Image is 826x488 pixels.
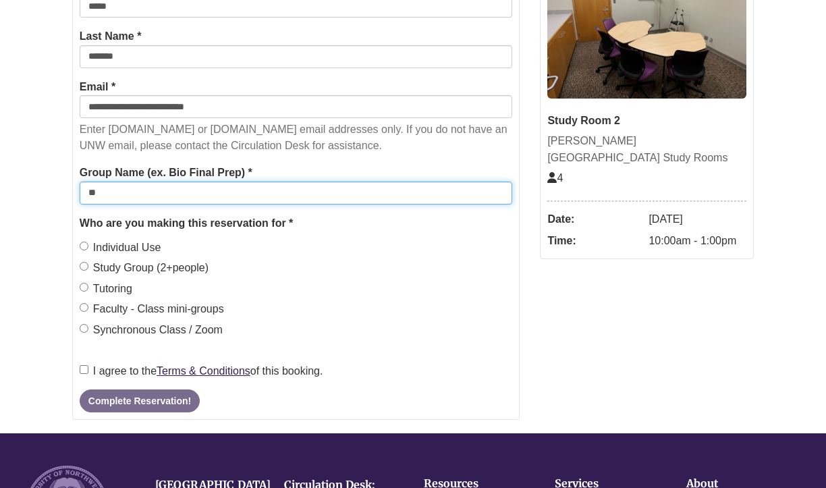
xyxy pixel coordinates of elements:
label: Individual Use [80,239,161,256]
dt: Date: [547,209,642,230]
dt: Time: [547,230,642,252]
input: Study Group (2+people) [80,262,88,271]
dd: [DATE] [649,209,746,230]
label: Email * [80,78,115,96]
legend: Who are you making this reservation for * [80,215,513,232]
label: Study Group (2+people) [80,259,209,277]
label: Synchronous Class / Zoom [80,321,223,339]
div: [PERSON_NAME][GEOGRAPHIC_DATA] Study Rooms [547,132,746,167]
label: Last Name * [80,28,142,45]
input: I agree to theTerms & Conditionsof this booking. [80,365,88,374]
span: The capacity of this space [547,172,563,184]
input: Synchronous Class / Zoom [80,324,88,333]
a: Terms & Conditions [157,365,250,377]
div: Study Room 2 [547,112,746,130]
p: Enter [DOMAIN_NAME] or [DOMAIN_NAME] email addresses only. If you do not have an UNW email, pleas... [80,121,513,154]
input: Faculty - Class mini-groups [80,303,88,312]
label: Tutoring [80,280,132,298]
label: Faculty - Class mini-groups [80,300,224,318]
label: Group Name (ex. Bio Final Prep) * [80,164,252,182]
button: Complete Reservation! [80,389,200,412]
input: Tutoring [80,283,88,292]
input: Individual Use [80,242,88,250]
label: I agree to the of this booking. [80,362,323,380]
dd: 10:00am - 1:00pm [649,230,746,252]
